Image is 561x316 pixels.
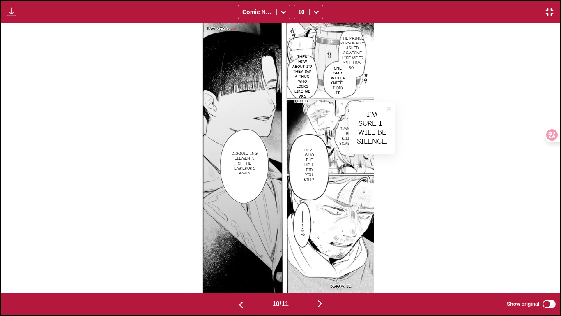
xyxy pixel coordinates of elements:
input: Show original [543,300,556,308]
p: DL-Raw. Se. [329,282,353,290]
img: Next page [315,299,325,309]
p: RawLazy. C. [205,25,231,33]
p: Hey... Who the hell did you kill? [302,146,316,184]
div: I'm sure it will be silence. [349,102,395,154]
p: Then how about it? They say a thug who looks like me was killed... [291,53,314,105]
p: I'm sure it will be silence. [345,101,365,124]
p: The prince personally asked someone like me to kill him, so... [339,34,366,72]
img: Download translated images [7,7,16,17]
p: One stab with a knife... I did it. [329,64,347,97]
span: 10 / 11 [272,300,289,308]
img: Manga Panel [187,23,374,292]
button: close-tooltip [382,102,395,115]
img: Previous page [236,300,246,310]
span: Show original [507,301,539,307]
p: I might be killed someday. [338,125,359,148]
p: Disquieting elements of the Emperor's family... [230,149,259,177]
